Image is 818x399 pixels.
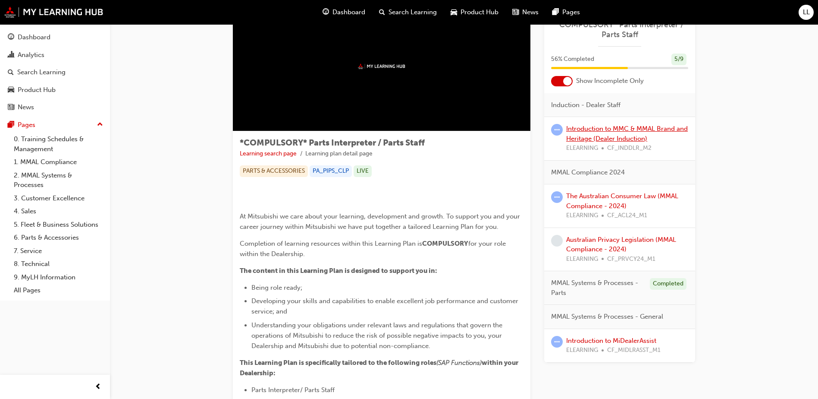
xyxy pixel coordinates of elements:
div: LIVE [354,165,372,177]
div: Completed [650,278,686,290]
span: Developing your skills and capabilities to enable excellent job performance and customer service;... [251,297,520,315]
img: mmal [358,63,405,69]
a: *COMPULSORY* Parts Interpreter / Parts Staff [551,20,688,39]
span: ELEARNING [566,211,598,221]
span: News [522,7,539,17]
div: Pages [18,120,35,130]
div: Analytics [18,50,44,60]
a: Learning search page [240,150,297,157]
span: chart-icon [8,51,14,59]
span: Product Hub [461,7,498,17]
span: The content in this Learning Plan is designed to support you in: [240,267,437,275]
a: search-iconSearch Learning [372,3,444,21]
a: Introduction to MMC & MMAL Brand and Heritage (Dealer Induction) [566,125,688,142]
span: ELEARNING [566,254,598,264]
div: PARTS & ACCESSORIES [240,165,308,177]
span: learningRecordVerb_ATTEMPT-icon [551,124,563,136]
span: *COMPULSORY* Parts Interpreter / Parts Staff [240,138,425,148]
a: 8. Technical [10,257,107,271]
span: car-icon [8,86,14,94]
a: 2. MMAL Systems & Processes [10,169,107,192]
span: (SAP Functions) [436,359,482,367]
a: 0. Training Schedules & Management [10,133,107,155]
button: DashboardAnalyticsSearch LearningProduct HubNews [3,28,107,117]
a: news-iconNews [505,3,545,21]
span: Parts Interpreter/ Parts Staff [251,386,335,394]
a: Search Learning [3,64,107,80]
a: Product Hub [3,82,107,98]
button: Pages [3,117,107,133]
span: prev-icon [95,382,101,393]
a: 5. Fleet & Business Solutions [10,218,107,231]
span: ELEARNING [566,143,598,153]
div: Product Hub [18,85,56,95]
a: 9. MyLH Information [10,271,107,284]
button: LL [799,5,814,20]
span: ELEARNING [566,345,598,355]
span: Being role ready; [251,284,302,291]
span: car-icon [451,7,457,18]
div: PA_PIPS_CLP [310,165,352,177]
a: Australian Privacy Legislation (MMAL Compliance - 2024) [566,236,676,253]
span: LL [803,7,810,17]
span: CF_ACL24_M1 [607,211,647,221]
span: for your role within the Dealership. [240,240,508,258]
span: guage-icon [323,7,329,18]
span: Induction - Dealer Staff [551,100,621,110]
span: pages-icon [8,121,14,129]
span: MMAL Systems & Processes - Parts [551,278,643,298]
div: Search Learning [17,67,66,77]
span: MMAL Systems & Processes - General [551,312,663,322]
div: 5 / 9 [671,54,686,65]
div: News [18,102,34,112]
span: COMPULSORY [422,240,468,247]
span: At Mitsubishi we care about your learning, development and growth. To support you and your career... [240,212,522,231]
a: All Pages [10,284,107,297]
a: 6. Parts & Accessories [10,231,107,244]
span: CF_MIDLRASST_M1 [607,345,661,355]
a: Analytics [3,47,107,63]
img: mmal [4,6,103,18]
span: CF_INDDLR_M2 [607,143,652,153]
span: Completion of learning resources within this Learning Plan is [240,240,422,247]
a: 1. MMAL Compliance [10,155,107,169]
a: Dashboard [3,29,107,45]
span: This Learning Plan is specifically tailored to the following roles [240,359,436,367]
span: Dashboard [332,7,365,17]
span: news-icon [512,7,519,18]
span: search-icon [379,7,385,18]
span: MMAL Compliance 2024 [551,168,625,177]
span: CF_PRVCY24_M1 [607,254,655,264]
li: Learning plan detail page [305,149,373,159]
a: car-iconProduct Hub [444,3,505,21]
span: pages-icon [552,7,559,18]
a: 4. Sales [10,205,107,218]
span: Understanding your obligations under relevant laws and regulations that govern the operations of ... [251,321,504,350]
a: News [3,99,107,115]
span: within your Dealership: [240,359,520,377]
span: learningRecordVerb_ATTEMPT-icon [551,336,563,348]
span: guage-icon [8,34,14,41]
a: Introduction to MiDealerAssist [566,337,656,345]
a: guage-iconDashboard [316,3,372,21]
a: 3. Customer Excellence [10,192,107,205]
span: Show Incomplete Only [576,76,644,86]
a: pages-iconPages [545,3,587,21]
span: search-icon [8,69,14,76]
span: learningRecordVerb_NONE-icon [551,235,563,247]
span: up-icon [97,119,103,130]
span: Pages [562,7,580,17]
a: 7. Service [10,244,107,258]
a: The Australian Consumer Law (MMAL Compliance - 2024) [566,192,678,210]
span: 56 % Completed [551,54,594,64]
span: Search Learning [389,7,437,17]
span: learningRecordVerb_ATTEMPT-icon [551,191,563,203]
div: Dashboard [18,32,50,42]
span: news-icon [8,104,14,111]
